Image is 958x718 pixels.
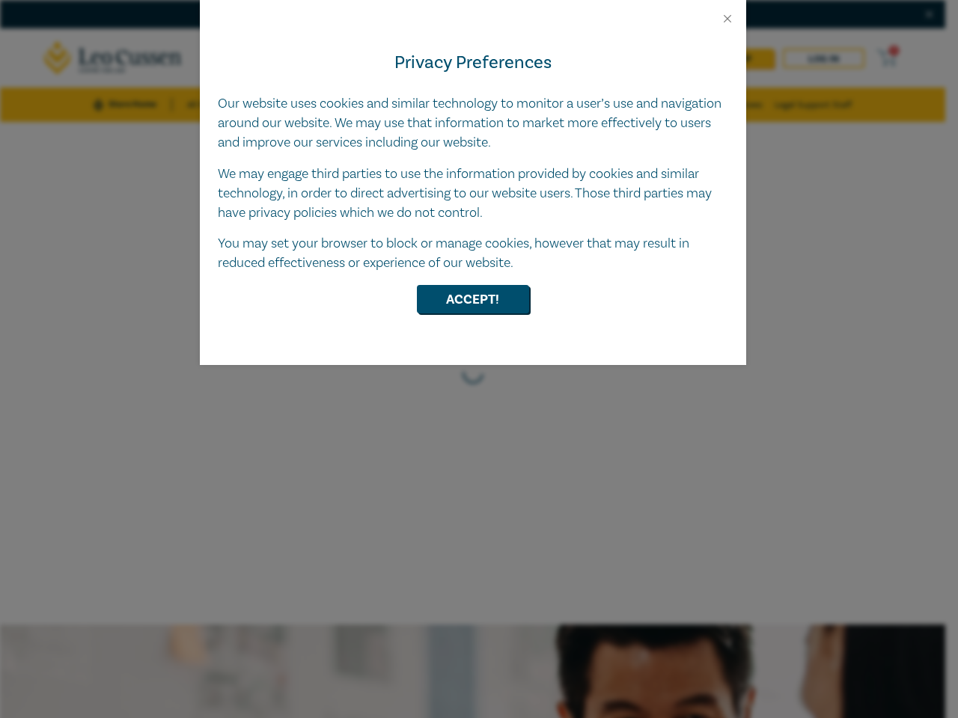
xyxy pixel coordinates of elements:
button: Accept! [417,285,529,313]
h4: Privacy Preferences [218,49,728,76]
p: We may engage third parties to use the information provided by cookies and similar technology, in... [218,165,728,223]
p: Our website uses cookies and similar technology to monitor a user’s use and navigation around our... [218,94,728,153]
button: Close [721,12,734,25]
p: You may set your browser to block or manage cookies, however that may result in reduced effective... [218,234,728,273]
